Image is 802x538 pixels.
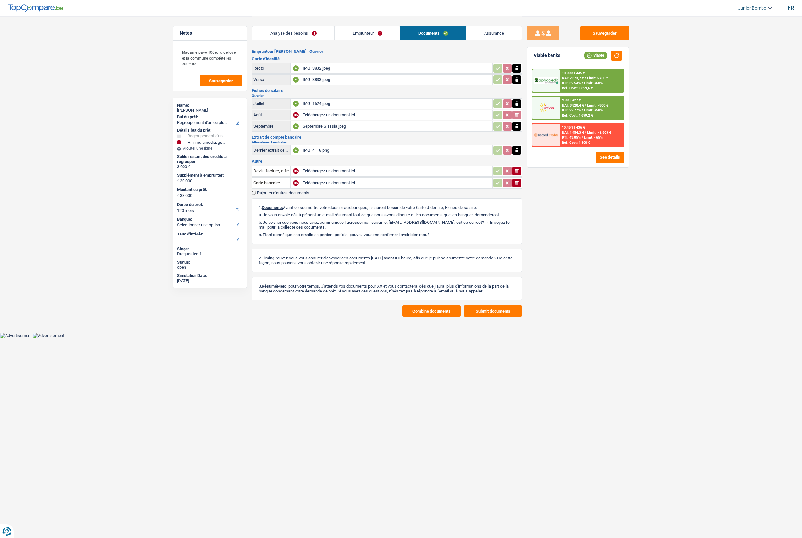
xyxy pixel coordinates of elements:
img: Record Credits [534,129,558,141]
div: Ref. Cost: 1 899,6 € [562,86,593,90]
span: Junior Bombo [738,6,766,11]
div: A [293,123,299,129]
p: a. Je vous envoie dès à présent un e-mail résumant tout ce que nous avons discuté et les doc... [259,212,515,217]
div: Status: [177,260,243,265]
div: Septembre Siassia.jpeg [303,121,491,131]
label: Durée du prêt: [177,202,241,207]
div: IMG_3832.jpeg [303,63,491,73]
label: Banque: [177,217,241,222]
img: Advertisement [33,333,64,338]
button: Sauvegarder [200,75,242,86]
div: IMG_1524.jpeg [303,99,491,109]
div: Recto [253,66,289,71]
h3: Fiches de salaire [252,88,522,93]
span: DTI: 32.54% [562,81,581,85]
div: IMG_4118.png [303,145,491,155]
img: Cofidis [534,102,558,114]
div: Simulation Date: [177,273,243,278]
span: DTI: 43.85% [562,135,581,140]
span: / [585,76,586,80]
div: A [293,147,299,153]
label: But du prêt: [177,114,241,120]
h5: Notes [180,30,240,36]
a: Analyse des besoins [252,26,334,40]
h3: Carte d'identité [252,57,522,61]
div: Septembre [253,124,289,129]
div: NA [293,168,299,174]
div: Verso [253,77,289,82]
div: Viable banks [534,53,560,58]
span: Documents [262,205,283,210]
span: / [585,103,586,108]
span: € [177,178,179,183]
label: Montant du prêt: [177,187,241,192]
span: / [582,81,583,85]
button: Sauvegarder [580,26,629,40]
p: b. Je vois ici que vous nous aviez communiqué l’adresse mail suivante: [EMAIL_ADDRESS][DOMAIN_NA... [259,220,515,230]
span: Limit: >1.803 € [587,131,611,135]
span: € [177,193,179,198]
span: Rajouter d'autres documents [257,191,309,195]
h3: Extrait de compte bancaire [252,135,522,139]
div: fr [788,5,794,11]
div: Solde restant des crédits à regrouper [177,154,243,164]
div: 3.000 € [177,164,243,169]
div: 9.9% | 427 € [562,98,581,102]
span: / [582,108,583,112]
button: Combine documents [402,305,461,317]
span: DTI: 22.77% [562,108,581,112]
div: Stage: [177,246,243,252]
div: Ref. Cost: 1 800 € [562,141,590,145]
span: Timing [262,256,274,260]
button: Submit documents [464,305,522,317]
span: Limit: <65% [584,135,603,140]
a: Emprunteur [335,26,400,40]
h2: Allocations familiales [252,141,522,144]
div: Dernier extrait de compte pour vos allocations familiales [253,148,289,153]
div: 10.99% | 445 € [562,71,585,75]
div: A [293,101,299,107]
div: Détails but du prêt [177,128,243,133]
h2: Ouvrier [252,94,522,97]
button: Rajouter d'autres documents [252,191,309,195]
span: / [582,135,583,140]
div: A [293,77,299,83]
label: Supplément à emprunter: [177,173,241,178]
h2: Emprunteur [PERSON_NAME] | Ouvrier [252,49,522,54]
span: / [585,131,586,135]
div: NA [293,112,299,118]
span: Limit: <50% [584,108,603,112]
h3: Autre [252,159,522,163]
a: Assurance [466,26,522,40]
button: See details [596,152,624,163]
div: Ref. Cost: 1 699,2 € [562,113,593,118]
div: Août [253,112,289,117]
a: Junior Bombo [733,3,772,14]
div: Viable [584,52,607,59]
div: IMG_3833.jpeg [303,75,491,85]
div: Drequested 1 [177,251,243,257]
p: 1. Avant de soumettre votre dossier aux banques, ils auront besoin de votre Carte d'identité, Fic... [259,205,515,210]
div: [DATE] [177,278,243,283]
label: Taux d'intérêt: [177,232,241,237]
p: 3. Merci pour votre temps. J'attends vos documents pour XX et vous contacterai dès que j'aurai p... [259,284,515,293]
span: Limit: <60% [584,81,603,85]
div: NA [293,180,299,186]
p: 2. Pouvez-vous vous assurer d'envoyer ces documents [DATE] avant XX heure, afin que je puisse sou... [259,256,515,265]
span: Résumé [262,284,277,289]
span: NAI: 2 373,7 € [562,76,584,80]
div: Ajouter une ligne [177,146,243,151]
div: open [177,265,243,270]
div: Name: [177,103,243,108]
span: Limit: >750 € [587,76,608,80]
div: A [293,65,299,71]
img: TopCompare Logo [8,4,63,12]
span: NAI: 3 820,4 € [562,103,584,108]
div: [PERSON_NAME] [177,108,243,113]
div: 10.45% | 436 € [562,125,585,130]
a: Documents [400,26,466,40]
img: AlphaCredit [534,77,558,85]
div: Juillet [253,101,289,106]
span: NAI: 1 454,3 € [562,131,584,135]
span: Sauvegarder [209,79,233,83]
